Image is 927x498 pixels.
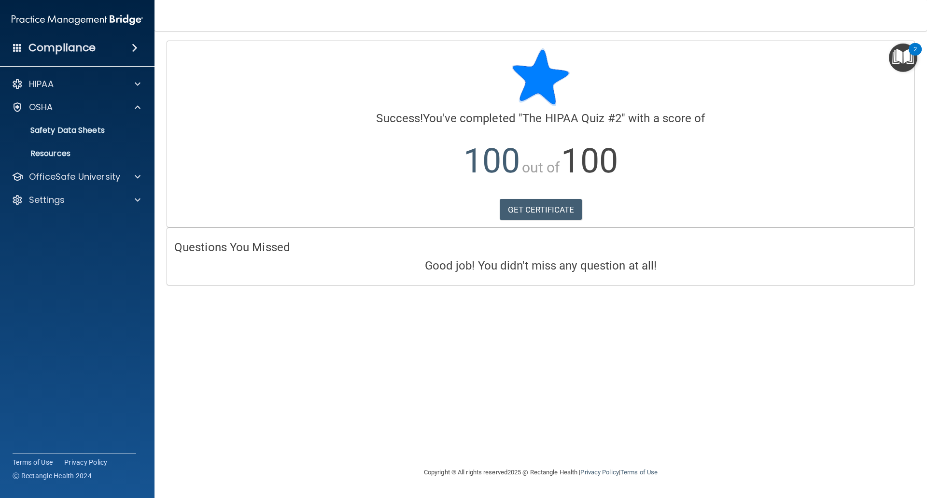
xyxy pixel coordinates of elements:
[365,457,717,488] div: Copyright © All rights reserved 2025 @ Rectangle Health | |
[174,241,907,254] h4: Questions You Missed
[29,78,54,90] p: HIPAA
[174,112,907,125] h4: You've completed " " with a score of
[29,194,65,206] p: Settings
[12,171,140,183] a: OfficeSafe University
[28,41,96,55] h4: Compliance
[376,112,423,125] span: Success!
[463,141,520,181] span: 100
[13,457,53,467] a: Terms of Use
[12,78,140,90] a: HIPAA
[12,101,140,113] a: OSHA
[522,112,621,125] span: The HIPAA Quiz #2
[13,471,92,481] span: Ⓒ Rectangle Health 2024
[512,48,570,106] img: blue-star-rounded.9d042014.png
[29,171,120,183] p: OfficeSafe University
[12,10,143,29] img: PMB logo
[580,469,618,476] a: Privacy Policy
[29,101,53,113] p: OSHA
[174,259,907,272] h4: Good job! You didn't miss any question at all!
[12,194,140,206] a: Settings
[522,159,560,176] span: out of
[620,469,658,476] a: Terms of Use
[500,199,582,220] a: GET CERTIFICATE
[561,141,618,181] span: 100
[64,457,108,467] a: Privacy Policy
[6,126,138,135] p: Safety Data Sheets
[889,43,917,72] button: Open Resource Center, 2 new notifications
[913,49,917,62] div: 2
[6,149,138,158] p: Resources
